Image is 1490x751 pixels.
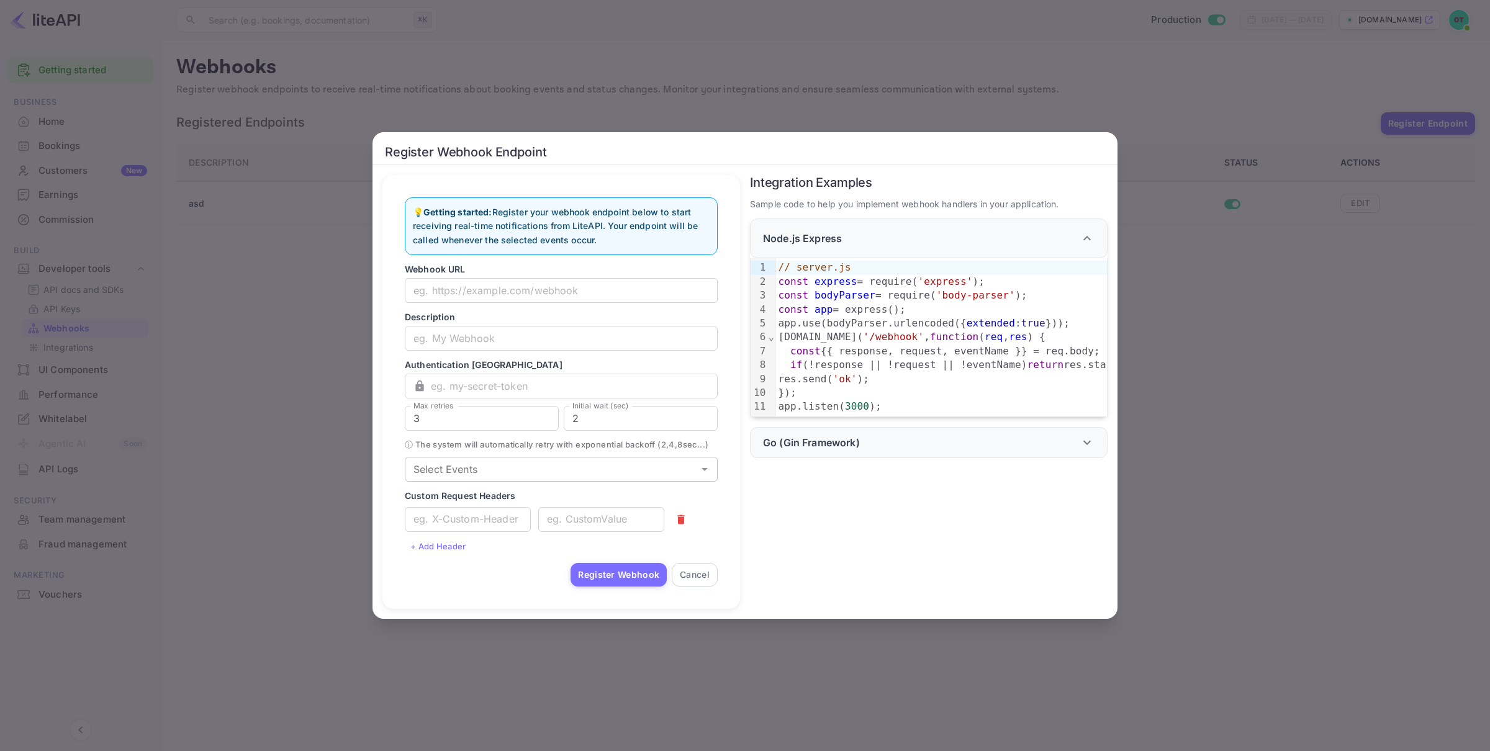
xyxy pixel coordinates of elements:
div: }); [775,386,1283,400]
span: const [790,345,821,357]
div: res.send( ); [775,372,1283,386]
span: '/webhook' [863,331,924,343]
input: eg. X-Custom-Header [405,507,531,532]
p: Node.js Express [763,231,842,246]
input: eg. CustomValue [538,507,664,532]
p: Go (Gin Framework) [763,435,860,450]
div: 2 [751,275,768,289]
div: = require( ); [775,275,1283,289]
button: Cancel [672,563,718,587]
div: 6 [751,330,768,344]
span: res [1009,331,1027,343]
strong: Getting started: [423,207,492,217]
h2: Register Webhook Endpoint [372,132,1117,165]
div: app.use(bodyParser.urlencoded({ : })); [775,317,1283,330]
h6: Integration Examples [750,175,1108,190]
div: {{ response, request, eventName }} = req.body; [775,344,1283,358]
div: Node.js Express [750,218,1108,258]
input: Choose event types... [409,461,693,478]
div: 3 [751,289,768,302]
label: Initial wait (sec) [572,400,629,411]
p: 💡 Register your webhook endpoint below to start receiving real-time notifications from LiteAPI. Y... [413,205,710,247]
p: Description [405,310,718,323]
input: eg. https://example.com/webhook [405,278,718,303]
label: Max retries [413,400,453,411]
div: app.listen( ); [775,400,1283,413]
span: const [778,276,808,287]
input: eg. My Webhook [405,326,718,351]
span: express [815,276,857,287]
div: 7 [751,344,768,358]
div: 9 [751,372,768,386]
span: bodyParser [815,289,875,301]
div: 10 [751,386,768,400]
div: 4 [751,303,768,317]
button: Open [696,461,713,478]
span: Fold line [768,331,775,343]
span: // server.js [778,261,851,273]
div: 8 [751,358,768,372]
input: eg. my-secret-token [431,374,718,398]
p: Sample code to help you implement webhook handlers in your application. [750,197,1108,211]
span: 'express' [918,276,972,287]
button: Register Webhook [571,563,667,587]
div: 11 [751,400,768,413]
div: = require( ); [775,289,1283,302]
span: function [930,331,978,343]
span: 3000 [845,400,869,412]
span: true [1021,317,1045,329]
div: [DOMAIN_NAME]( , ( , ) { [775,330,1283,344]
span: return [1027,359,1064,371]
div: Go (Gin Framework) [750,427,1108,458]
p: Authentication [GEOGRAPHIC_DATA] [405,358,718,371]
div: (!response || !request || !eventName) res.status( ).send( ); [775,358,1283,372]
span: 'ok' [833,373,857,385]
span: const [778,304,808,315]
div: = express(); [775,303,1283,317]
div: 1 [751,261,768,274]
button: + Add Header [405,537,472,555]
span: 'body-parser' [936,289,1015,301]
span: const [778,289,808,301]
span: extended [967,317,1015,329]
span: app [815,304,833,315]
p: Webhook URL [405,263,718,276]
div: 5 [751,317,768,330]
span: req [985,331,1003,343]
span: ⓘ The system will automatically retry with exponential backoff ( 2 , 4 , 8 sec...) [405,438,718,452]
span: if [790,359,803,371]
p: Custom Request Headers [405,489,718,502]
